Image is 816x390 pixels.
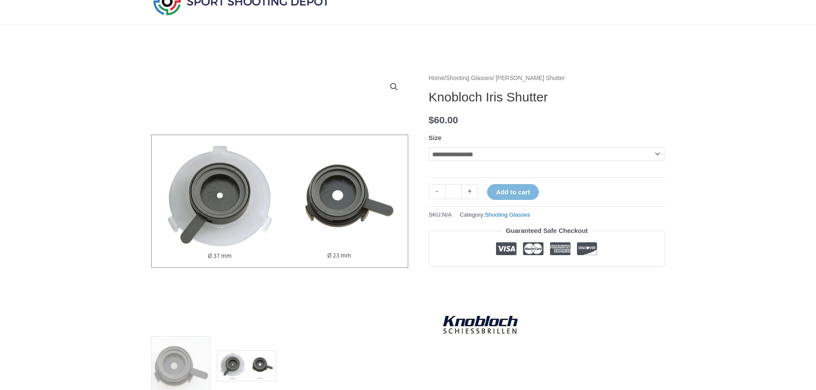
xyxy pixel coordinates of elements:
button: Add to cart [487,184,539,200]
span: $ [429,115,434,125]
span: SKU: [429,209,452,220]
a: Shooting Glasses [446,75,492,81]
h1: Knobloch Iris Shutter [429,89,665,105]
a: View full-screen image gallery [386,79,402,95]
img: Knobloch Iris Shutter - Image 2 [151,73,408,330]
a: Knobloch [429,290,532,358]
a: - [429,184,445,199]
a: + [462,184,478,199]
a: Shooting Glasses [485,211,530,218]
legend: Guaranteed Safe Checkout [502,225,592,237]
iframe: Customer reviews powered by Trustpilot [429,273,665,283]
input: Product quantity [445,184,462,199]
span: Category: [460,209,530,220]
bdi: 60.00 [429,115,458,125]
label: Size [429,134,442,141]
nav: Breadcrumb [429,73,665,84]
span: N/A [442,211,452,218]
a: Home [429,75,445,81]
